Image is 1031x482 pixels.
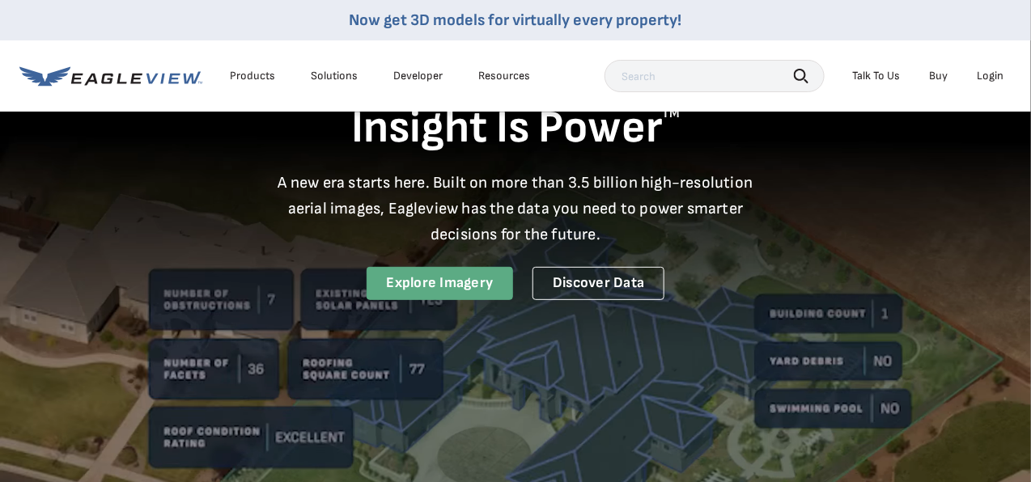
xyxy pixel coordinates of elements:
div: Products [230,69,275,83]
a: Developer [393,69,443,83]
div: Resources [478,69,530,83]
p: A new era starts here. Built on more than 3.5 billion high-resolution aerial images, Eagleview ha... [268,170,763,247]
div: Login [977,69,1003,83]
sup: TM [662,106,680,121]
a: Buy [929,69,948,83]
h1: Insight Is Power [19,100,1012,157]
a: Now get 3D models for virtually every property! [350,11,682,30]
a: Explore Imagery [367,267,514,300]
input: Search [605,60,825,92]
a: Discover Data [532,267,664,300]
div: Talk To Us [852,69,900,83]
div: Solutions [311,69,358,83]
